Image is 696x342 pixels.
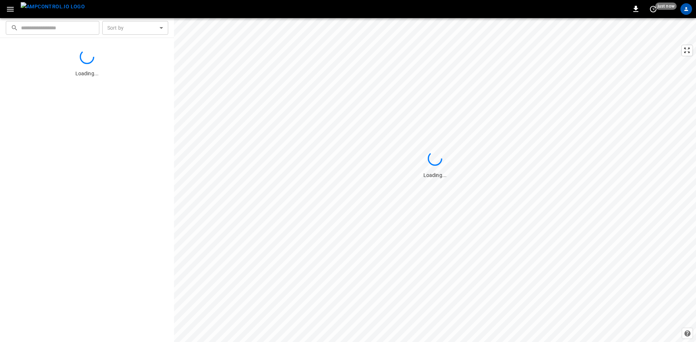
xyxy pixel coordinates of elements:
[655,3,677,10] span: just now
[647,3,659,15] button: set refresh interval
[174,18,696,342] canvas: Map
[75,71,99,76] span: Loading...
[680,3,692,15] div: profile-icon
[21,2,85,11] img: ampcontrol.io logo
[423,172,447,178] span: Loading...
